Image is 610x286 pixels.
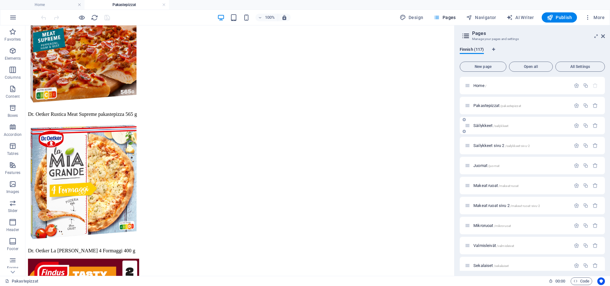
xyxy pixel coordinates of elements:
p: Favorites [4,37,21,42]
span: More [585,14,605,21]
div: Remove [593,243,598,248]
span: Sailykkeet sivu 2 [473,143,530,148]
div: Settings [574,163,579,168]
div: Design (Ctrl+Alt+Y) [397,12,426,23]
div: Juomat/juomat [471,163,571,168]
span: Design [400,14,424,21]
span: /makeat-ruoat-sivu-2 [510,204,540,208]
div: Duplicate [583,223,588,228]
span: /mikroruoat [494,224,511,228]
h6: 100% [265,14,275,21]
button: Navigator [464,12,499,23]
p: Tables [7,151,18,156]
span: Click to open page [473,243,514,248]
h3: Manage your pages and settings [472,36,592,42]
button: Open all [509,62,553,72]
p: Forms [7,265,18,270]
div: Makeat ruoat sivu 2/makeat-ruoat-sivu-2 [471,203,571,208]
span: New page [463,65,504,69]
p: Slider [8,208,18,213]
button: Design [397,12,426,23]
span: Publish [547,14,572,21]
span: Open all [512,65,550,69]
span: 00 00 [555,277,565,285]
span: Click to open page [473,263,509,268]
div: Remove [593,223,598,228]
span: /juomat [488,164,499,168]
div: Mikroruoat/mikroruoat [471,223,571,228]
div: Remove [593,163,598,168]
span: /sailykkeet [493,124,509,128]
p: Boxes [8,113,18,118]
h2: Pages [472,30,605,36]
div: Duplicate [583,123,588,128]
i: Reload page [91,14,98,21]
span: Click to open page [473,223,511,228]
div: Settings [574,183,579,188]
div: Remove [593,123,598,128]
p: Footer [7,246,18,251]
div: Remove [593,103,598,108]
div: Settings [574,83,579,88]
button: Pages [431,12,458,23]
div: Remove [593,203,598,208]
div: Settings [574,103,579,108]
p: Columns [5,75,21,80]
p: Header [6,227,19,232]
span: Click to open page [473,103,521,108]
span: Click to open page [473,183,518,188]
p: Accordion [4,132,22,137]
p: Content [6,94,20,99]
span: Click to open page [473,123,508,128]
div: Language Tabs [460,47,605,59]
div: Duplicate [583,243,588,248]
span: Click to open page [473,203,540,208]
button: Publish [542,12,577,23]
p: Images [6,189,19,194]
button: AI Writer [504,12,537,23]
button: reload [91,14,98,21]
button: More [582,12,607,23]
span: /sekalaiset [494,264,509,268]
button: All Settings [555,62,605,72]
div: Valmisleivät/valmisleivat [471,243,571,248]
span: Click to open page [473,163,499,168]
span: Click to open page [473,83,486,88]
div: Duplicate [583,263,588,268]
span: / [485,84,486,88]
div: Remove [593,143,598,148]
span: Code [573,277,589,285]
span: Pages [433,14,456,21]
div: Duplicate [583,203,588,208]
span: /makeat-ruoat [498,184,519,188]
p: Elements [5,56,21,61]
div: Settings [574,123,579,128]
div: The startpage cannot be deleted [593,83,598,88]
span: Navigator [466,14,496,21]
div: Sekalaiset/sekalaiset [471,263,571,268]
div: Settings [574,143,579,148]
div: Settings [574,203,579,208]
div: Settings [574,263,579,268]
div: Settings [574,243,579,248]
div: Remove [593,263,598,268]
div: Duplicate [583,143,588,148]
span: Finnish (117) [460,46,484,55]
i: On resize automatically adjust zoom level to fit chosen device. [281,15,287,20]
span: : [560,279,561,283]
button: New page [460,62,506,72]
span: AI Writer [506,14,534,21]
div: Duplicate [583,83,588,88]
div: Settings [574,223,579,228]
span: All Settings [558,65,602,69]
h4: Pakastepizzat [85,1,169,8]
div: Duplicate [583,163,588,168]
button: Usercentrics [597,277,605,285]
span: /sailykkeet-sivu-2 [505,144,530,148]
span: /pakastepizzat [500,104,521,108]
h6: Session time [549,277,566,285]
div: Pakastepizzat/pakastepizzat [471,103,571,108]
button: Code [571,277,592,285]
button: Click here to leave preview mode and continue editing [78,14,85,21]
span: /valmisleivat [497,244,514,248]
